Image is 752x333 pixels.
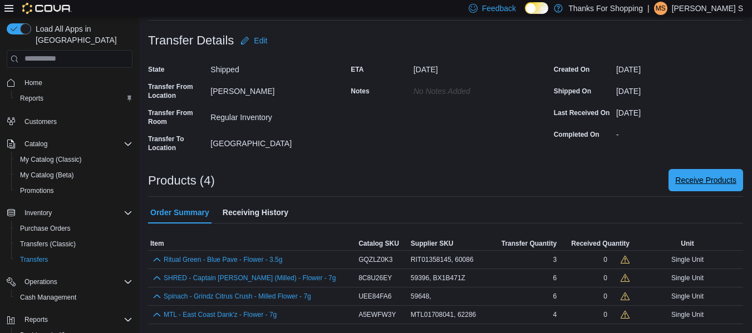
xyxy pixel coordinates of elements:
[20,313,52,326] button: Reports
[11,236,137,252] button: Transfers (Classic)
[603,310,607,319] div: 0
[411,255,474,264] span: RIT01358145, 60086
[20,255,48,264] span: Transfers
[502,239,557,248] span: Transfer Quantity
[16,92,48,105] a: Reports
[2,274,137,290] button: Operations
[24,78,42,87] span: Home
[31,23,132,46] span: Load All Apps in [GEOGRAPHIC_DATA]
[669,169,743,191] button: Receive Products
[236,29,272,52] button: Edit
[482,3,516,14] span: Feedback
[254,35,267,46] span: Edit
[525,2,548,14] input: Dark Mode
[2,136,137,152] button: Catalog
[632,253,743,266] div: Single Unit
[20,275,62,289] button: Operations
[358,239,399,248] span: Catalog SKU
[16,237,132,251] span: Transfers (Classic)
[603,292,607,301] div: 0
[20,76,47,90] a: Home
[24,140,47,148] span: Catalog
[16,92,132,105] span: Reports
[2,312,137,327] button: Reports
[20,206,56,220] button: Inventory
[568,2,643,15] p: Thanks For Shopping
[148,108,206,126] label: Transfer From Room
[672,2,743,15] p: [PERSON_NAME] S
[223,201,288,223] span: Receiving History
[24,117,57,126] span: Customers
[356,237,409,250] button: Catalog SKU
[22,3,72,14] img: Cova
[554,108,610,117] label: Last Received On
[571,239,630,248] span: Received Quantity
[358,310,396,319] span: A5EWFW3Y
[632,271,743,285] div: Single Unit
[411,239,454,248] span: Supplier SKU
[358,255,392,264] span: GQZLZ0K3
[148,34,234,47] h3: Transfer Details
[554,130,599,139] label: Completed On
[164,256,282,264] button: Ritual Green - Blue Pave - Flower - 3.5g
[553,310,557,319] span: 4
[164,311,277,319] button: MTL - East Coast Dank'z - Flower - 7g
[20,275,132,289] span: Operations
[16,153,132,166] span: My Catalog (Classic)
[164,274,336,282] button: SHRED - Captain [PERSON_NAME] (Milled) - Flower - 7g
[16,168,132,182] span: My Catalog (Beta)
[16,237,80,251] a: Transfers (Classic)
[20,137,52,151] button: Catalog
[20,137,132,151] span: Catalog
[616,82,743,96] div: [DATE]
[210,82,337,96] div: [PERSON_NAME]
[16,184,132,197] span: Promotions
[16,253,132,266] span: Transfers
[20,94,43,103] span: Reports
[559,237,632,250] button: Received Quantity
[681,239,694,248] span: Unit
[11,290,137,305] button: Cash Management
[675,175,736,186] span: Receive Products
[24,277,57,286] span: Operations
[148,65,164,74] label: State
[20,114,132,128] span: Customers
[20,206,132,220] span: Inventory
[554,65,590,74] label: Created On
[553,255,557,264] span: 3
[20,186,54,195] span: Promotions
[210,61,337,74] div: Shipped
[411,310,476,319] span: MTL01708041, 62286
[553,274,557,282] span: 6
[411,292,431,301] span: 59648,
[150,201,209,223] span: Order Summary
[647,2,650,15] p: |
[414,82,540,96] div: No Notes added
[164,292,311,300] button: Spinach - Grindz Citrus Crush - Milled Flower - 7g
[20,224,71,233] span: Purchase Orders
[148,174,215,187] h3: Products (4)
[11,91,137,106] button: Reports
[148,82,206,100] label: Transfer From Location
[632,290,743,303] div: Single Unit
[16,222,75,235] a: Purchase Orders
[24,208,52,217] span: Inventory
[20,313,132,326] span: Reports
[20,155,82,164] span: My Catalog (Classic)
[632,237,743,250] button: Unit
[16,168,78,182] a: My Catalog (Beta)
[11,167,137,183] button: My Catalog (Beta)
[148,135,206,152] label: Transfer To Location
[16,291,132,304] span: Cash Management
[603,255,607,264] div: 0
[11,221,137,236] button: Purchase Orders
[2,113,137,129] button: Customers
[351,65,363,74] label: ETA
[16,184,58,197] a: Promotions
[150,239,164,248] span: Item
[616,104,743,117] div: [DATE]
[20,115,61,128] a: Customers
[11,152,137,167] button: My Catalog (Classic)
[11,252,137,267] button: Transfers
